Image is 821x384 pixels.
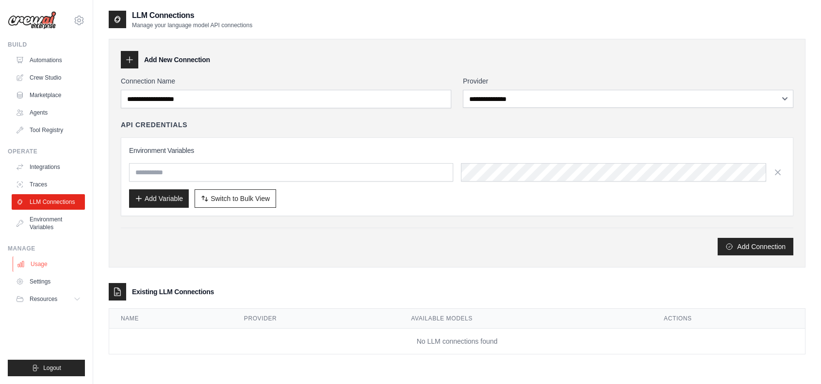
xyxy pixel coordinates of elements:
h4: API Credentials [121,120,187,130]
label: Provider [463,76,793,86]
span: Resources [30,295,57,303]
h3: Existing LLM Connections [132,287,214,297]
th: Name [109,309,232,329]
a: Integrations [12,159,85,175]
a: Marketplace [12,87,85,103]
th: Provider [232,309,400,329]
a: Tool Registry [12,122,85,138]
a: Agents [12,105,85,120]
p: Manage your language model API connections [132,21,252,29]
button: Logout [8,360,85,376]
th: Actions [652,309,805,329]
button: Switch to Bulk View [195,189,276,208]
a: Settings [12,274,85,289]
th: Available Models [399,309,652,329]
a: Usage [13,256,86,272]
a: LLM Connections [12,194,85,210]
label: Connection Name [121,76,451,86]
a: Traces [12,177,85,192]
td: No LLM connections found [109,329,805,354]
a: Automations [12,52,85,68]
button: Add Connection [718,238,793,255]
button: Add Variable [129,189,189,208]
a: Crew Studio [12,70,85,85]
h2: LLM Connections [132,10,252,21]
span: Logout [43,364,61,372]
img: Logo [8,11,56,30]
div: Manage [8,245,85,252]
div: Build [8,41,85,49]
div: Operate [8,148,85,155]
a: Environment Variables [12,212,85,235]
span: Switch to Bulk View [211,194,270,203]
h3: Add New Connection [144,55,210,65]
button: Resources [12,291,85,307]
h3: Environment Variables [129,146,785,155]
